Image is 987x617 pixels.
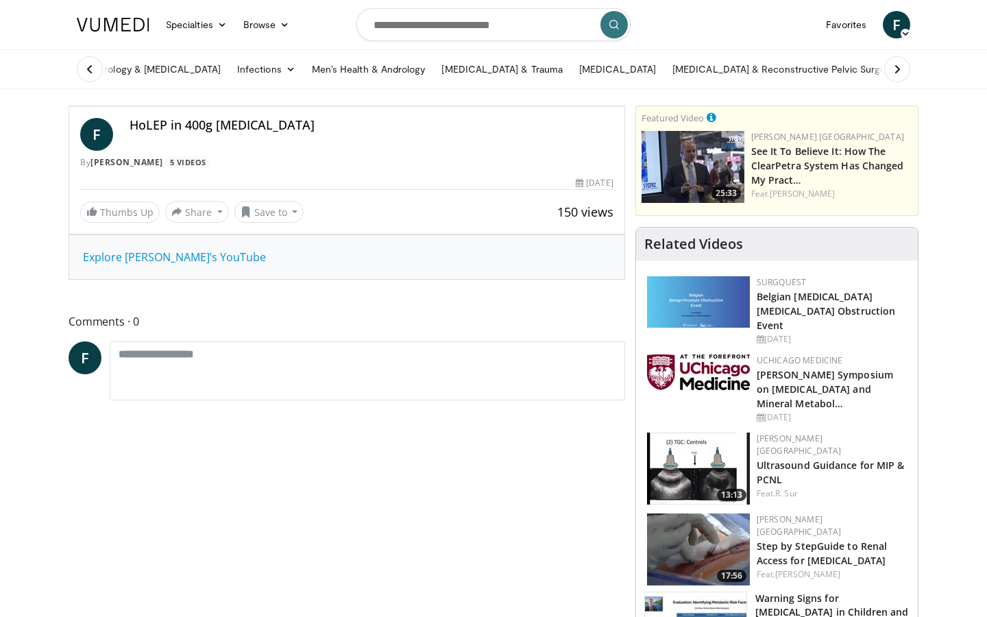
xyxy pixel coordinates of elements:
[83,250,266,265] a: Explore [PERSON_NAME]’s YouTube
[80,156,613,169] div: By
[757,411,907,424] div: [DATE]
[757,513,842,537] a: [PERSON_NAME] [GEOGRAPHIC_DATA]
[234,201,304,223] button: Save to
[642,131,744,203] img: 47196b86-3779-4b90-b97e-820c3eda9b3b.150x105_q85_crop-smart_upscale.jpg
[644,236,743,252] h4: Related Videos
[751,188,912,200] div: Feat.
[717,489,746,501] span: 13:13
[757,487,907,500] div: Feat.
[571,56,664,83] a: [MEDICAL_DATA]
[158,11,235,38] a: Specialties
[557,204,613,220] span: 150 views
[647,433,750,505] img: ae74b246-eda0-4548-a041-8444a00e0b2d.150x105_q85_crop-smart_upscale.jpg
[642,131,744,203] a: 25:33
[757,368,893,410] a: [PERSON_NAME] Symposium on [MEDICAL_DATA] and Mineral Metabol…
[165,156,210,168] a: 5 Videos
[757,354,843,366] a: UChicago Medicine
[433,56,571,83] a: [MEDICAL_DATA] & Trauma
[647,276,750,328] img: 08d442d2-9bc4-4584-b7ef-4efa69e0f34c.png.150x105_q85_autocrop_double_scale_upscale_version-0.2.png
[647,513,750,585] a: 17:56
[818,11,875,38] a: Favorites
[757,290,896,332] a: Belgian [MEDICAL_DATA] [MEDICAL_DATA] Obstruction Event
[751,131,904,143] a: [PERSON_NAME] [GEOGRAPHIC_DATA]
[235,11,298,38] a: Browse
[770,188,835,199] a: [PERSON_NAME]
[647,354,750,390] img: 5f87bdfb-7fdf-48f0-85f3-b6bcda6427bf.jpg.150x105_q85_autocrop_double_scale_upscale_version-0.2.jpg
[757,459,905,486] a: Ultrasound Guidance for MIP & PCNL
[80,202,160,223] a: Thumbs Up
[165,201,229,223] button: Share
[69,341,101,374] a: F
[576,177,613,189] div: [DATE]
[69,56,229,83] a: Endourology & [MEDICAL_DATA]
[304,56,434,83] a: Men’s Health & Andrology
[69,313,625,330] span: Comments 0
[883,11,910,38] a: F
[356,8,631,41] input: Search topics, interventions
[69,106,624,107] video-js: Video Player
[775,487,798,499] a: R. Sur
[664,56,902,83] a: [MEDICAL_DATA] & Reconstructive Pelvic Surgery
[642,112,704,124] small: Featured Video
[717,570,746,582] span: 17:56
[80,118,113,151] a: F
[711,187,741,199] span: 25:33
[229,56,304,83] a: Infections
[77,18,149,32] img: VuMedi Logo
[757,540,888,567] a: Step by StepGuide to Renal Access for [MEDICAL_DATA]
[775,568,840,580] a: [PERSON_NAME]
[757,433,842,457] a: [PERSON_NAME] [GEOGRAPHIC_DATA]
[757,333,907,346] div: [DATE]
[90,156,163,168] a: [PERSON_NAME]
[130,118,613,133] h4: HoLEP in 400g [MEDICAL_DATA]
[757,568,907,581] div: Feat.
[647,433,750,505] a: 13:13
[751,145,904,186] a: See It To Believe It: How The ClearPetra System Has Changed My Pract…
[647,513,750,585] img: be78edef-9c83-4ca4-81c3-bb590ce75b9a.150x105_q85_crop-smart_upscale.jpg
[757,276,807,288] a: Surgquest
